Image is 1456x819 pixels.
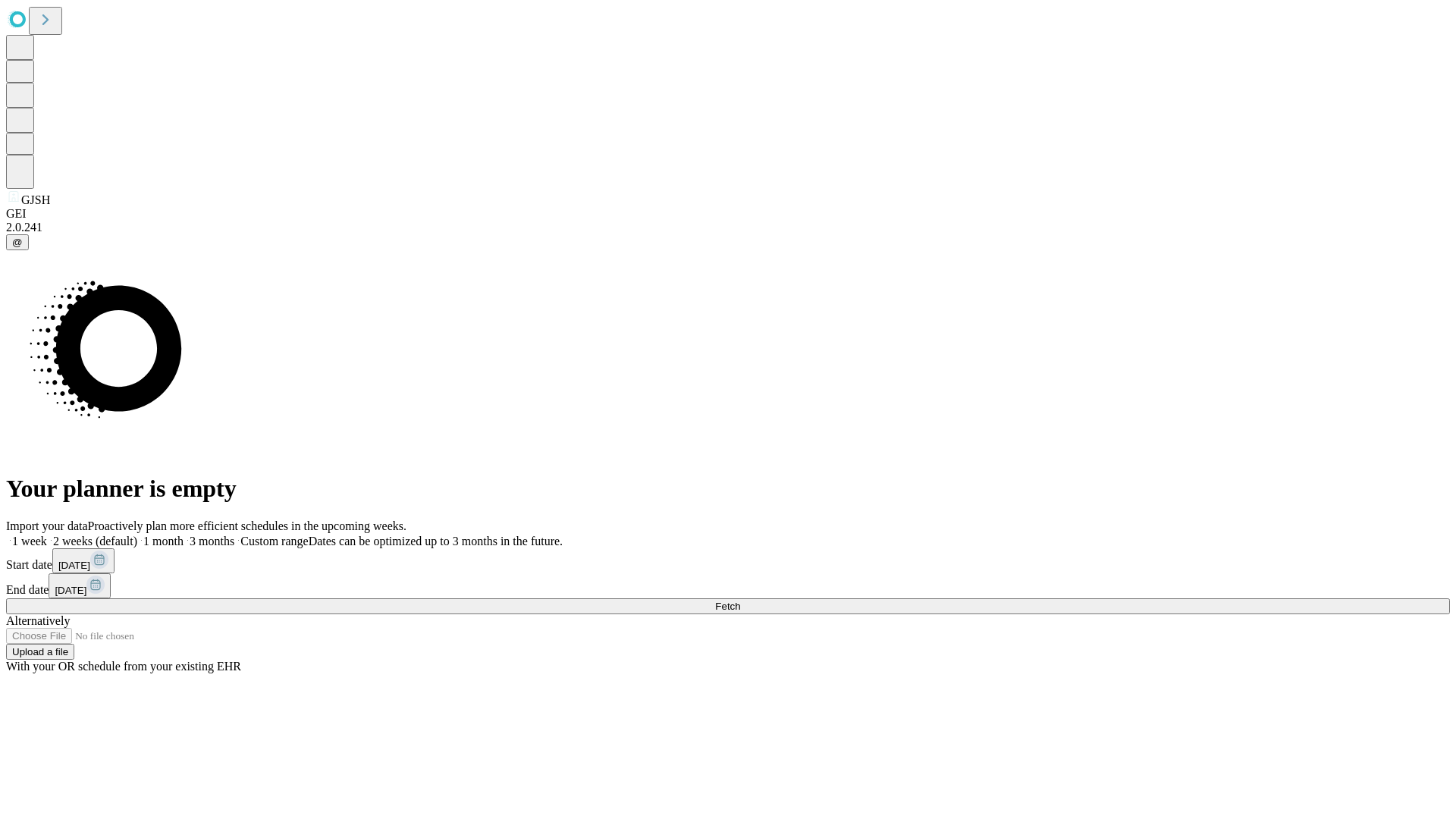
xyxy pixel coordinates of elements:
span: Fetch [715,601,740,612]
span: @ [12,237,23,248]
button: Fetch [6,598,1450,614]
div: End date [6,573,1450,598]
span: Alternatively [6,614,70,627]
span: Dates can be optimized up to 3 months in the future. [309,535,563,548]
span: Import your data [6,519,88,532]
span: Custom range [240,535,308,548]
h1: Your planner is empty [6,475,1450,503]
span: GJSH [21,193,50,206]
span: [DATE] [58,560,90,571]
span: Proactively plan more efficient schedules in the upcoming weeks. [88,519,406,532]
button: [DATE] [49,573,111,598]
span: 1 month [143,535,184,548]
span: 3 months [190,535,234,548]
span: [DATE] [55,585,86,596]
div: Start date [6,548,1450,573]
button: @ [6,234,29,250]
span: 2 weeks (default) [53,535,137,548]
button: [DATE] [52,548,115,573]
span: 1 week [12,535,47,548]
div: 2.0.241 [6,221,1450,234]
button: Upload a file [6,644,74,660]
div: GEI [6,207,1450,221]
span: With your OR schedule from your existing EHR [6,660,241,673]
